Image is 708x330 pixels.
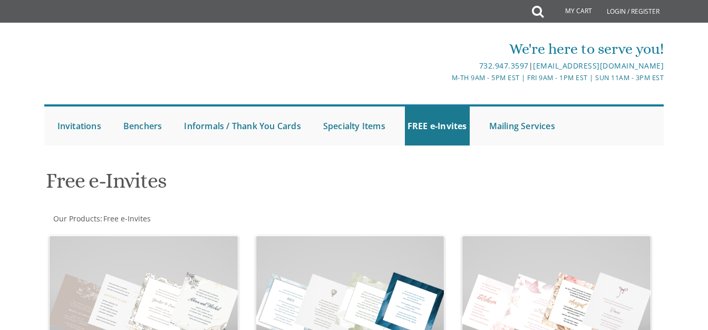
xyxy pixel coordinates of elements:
[102,213,151,224] a: Free e-Invites
[321,106,388,145] a: Specialty Items
[52,213,100,224] a: Our Products
[46,169,451,200] h1: Free e-Invites
[479,61,529,71] a: 732.947.3597
[181,106,303,145] a: Informals / Thank You Cards
[542,1,599,22] a: My Cart
[55,106,104,145] a: Invitations
[251,60,664,72] div: |
[103,213,151,224] span: Free e-Invites
[405,106,470,145] a: FREE e-Invites
[251,38,664,60] div: We're here to serve you!
[44,213,354,224] div: :
[533,61,664,71] a: [EMAIL_ADDRESS][DOMAIN_NAME]
[487,106,558,145] a: Mailing Services
[121,106,165,145] a: Benchers
[251,72,664,83] div: M-Th 9am - 5pm EST | Fri 9am - 1pm EST | Sun 11am - 3pm EST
